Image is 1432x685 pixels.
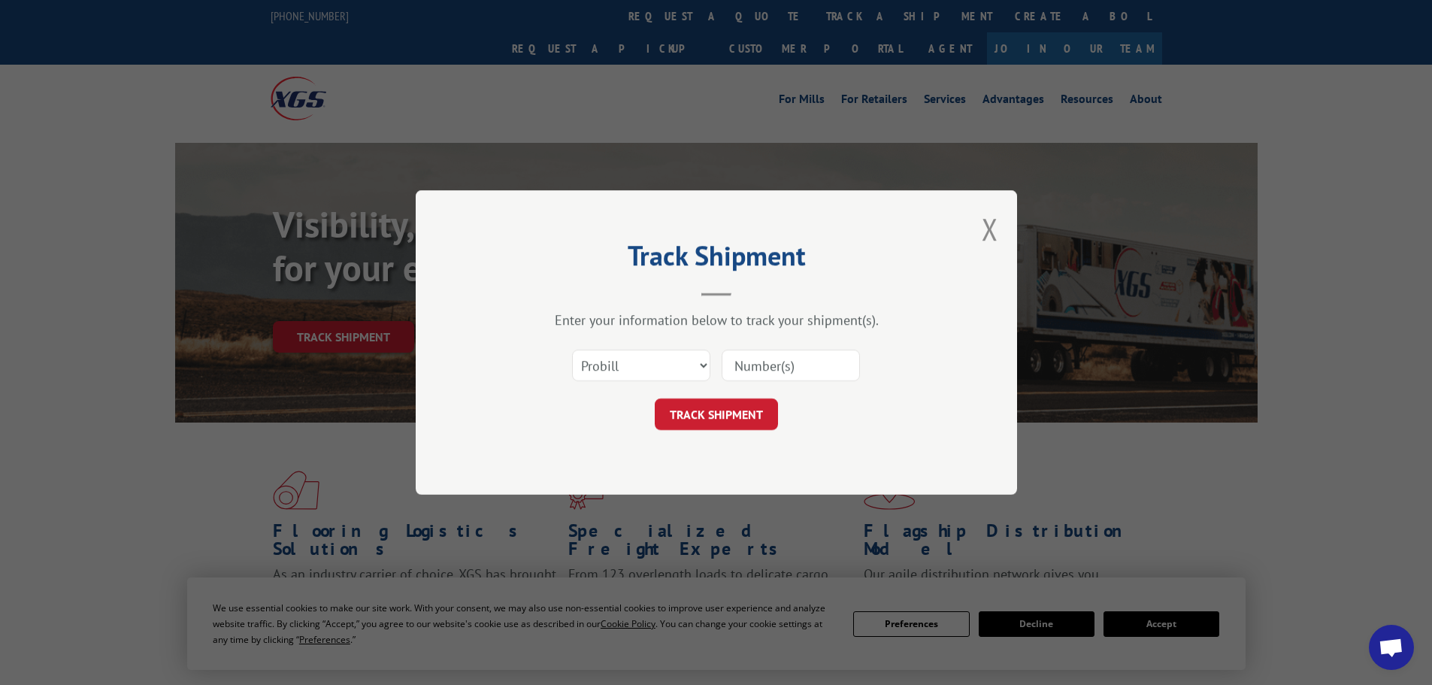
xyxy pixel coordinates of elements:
h2: Track Shipment [491,245,942,274]
input: Number(s) [722,350,860,381]
a: Open chat [1369,625,1414,670]
button: Close modal [982,209,998,249]
div: Enter your information below to track your shipment(s). [491,311,942,329]
button: TRACK SHIPMENT [655,399,778,430]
